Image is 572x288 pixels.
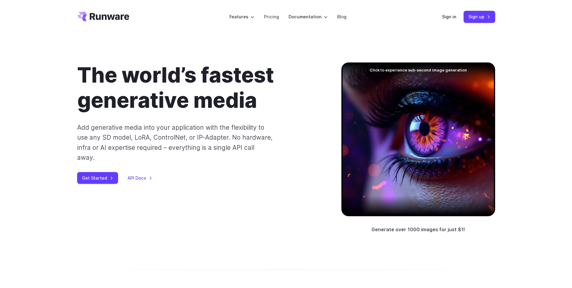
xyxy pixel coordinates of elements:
[77,62,322,113] h1: The world’s fastest generative media
[289,13,328,20] label: Documentation
[464,11,495,23] a: Sign up
[442,13,456,20] a: Sign in
[371,226,465,234] p: Generate over 1000 images for just $1!
[337,13,347,20] a: Blog
[77,123,273,162] p: Add generative media into your application with the flexibility to use any SD model, LoRA, Contro...
[128,174,152,181] a: API Docs
[264,13,279,20] a: Pricing
[229,13,254,20] label: Features
[77,12,129,21] a: Go to /
[77,172,118,184] a: Get Started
